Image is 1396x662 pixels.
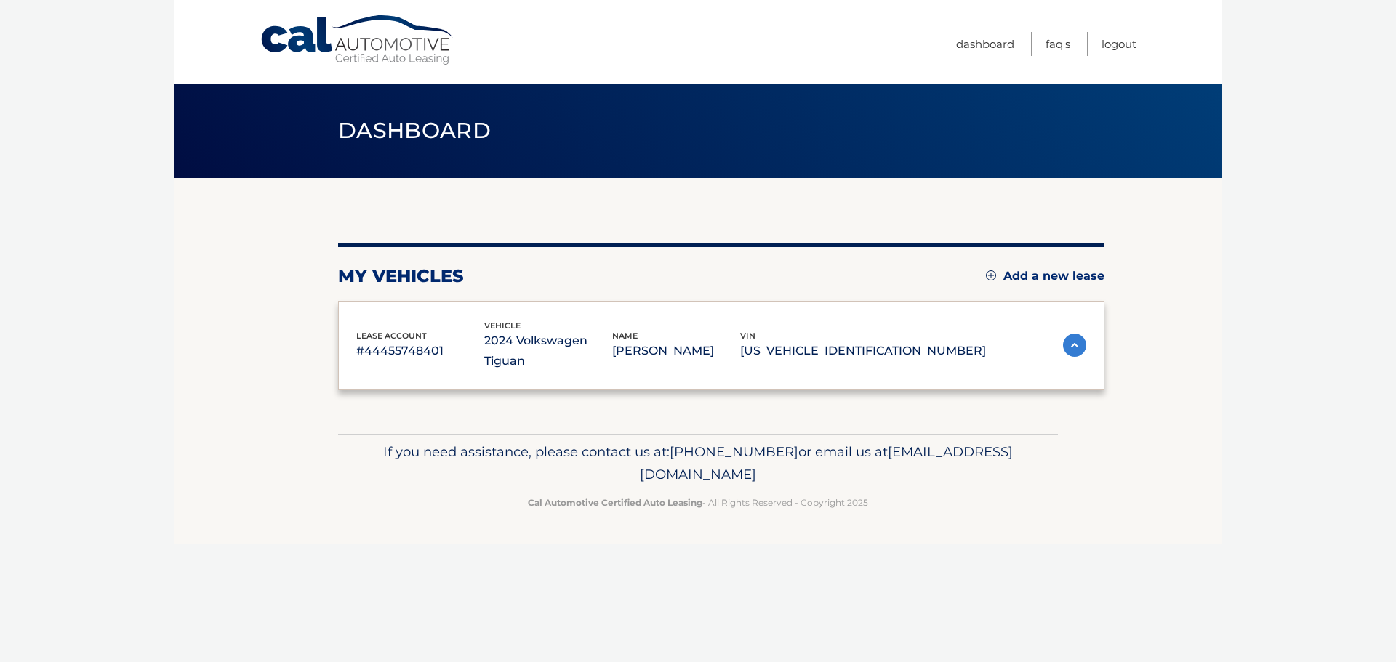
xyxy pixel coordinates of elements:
[986,270,996,280] img: add.svg
[356,341,484,361] p: #44455748401
[348,495,1048,510] p: - All Rights Reserved - Copyright 2025
[1046,32,1070,56] a: FAQ's
[670,443,798,460] span: [PHONE_NUMBER]
[986,269,1104,283] a: Add a new lease
[348,440,1048,487] p: If you need assistance, please contact us at: or email us at
[1102,32,1136,56] a: Logout
[1063,334,1086,357] img: accordion-active.svg
[338,117,491,144] span: Dashboard
[338,265,464,287] h2: my vehicles
[956,32,1014,56] a: Dashboard
[484,320,521,331] span: vehicle
[484,331,612,371] p: 2024 Volkswagen Tiguan
[528,497,702,508] strong: Cal Automotive Certified Auto Leasing
[612,331,638,341] span: name
[612,341,740,361] p: [PERSON_NAME]
[260,15,456,66] a: Cal Automotive
[740,341,986,361] p: [US_VEHICLE_IDENTIFICATION_NUMBER]
[740,331,755,341] span: vin
[356,331,427,341] span: lease account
